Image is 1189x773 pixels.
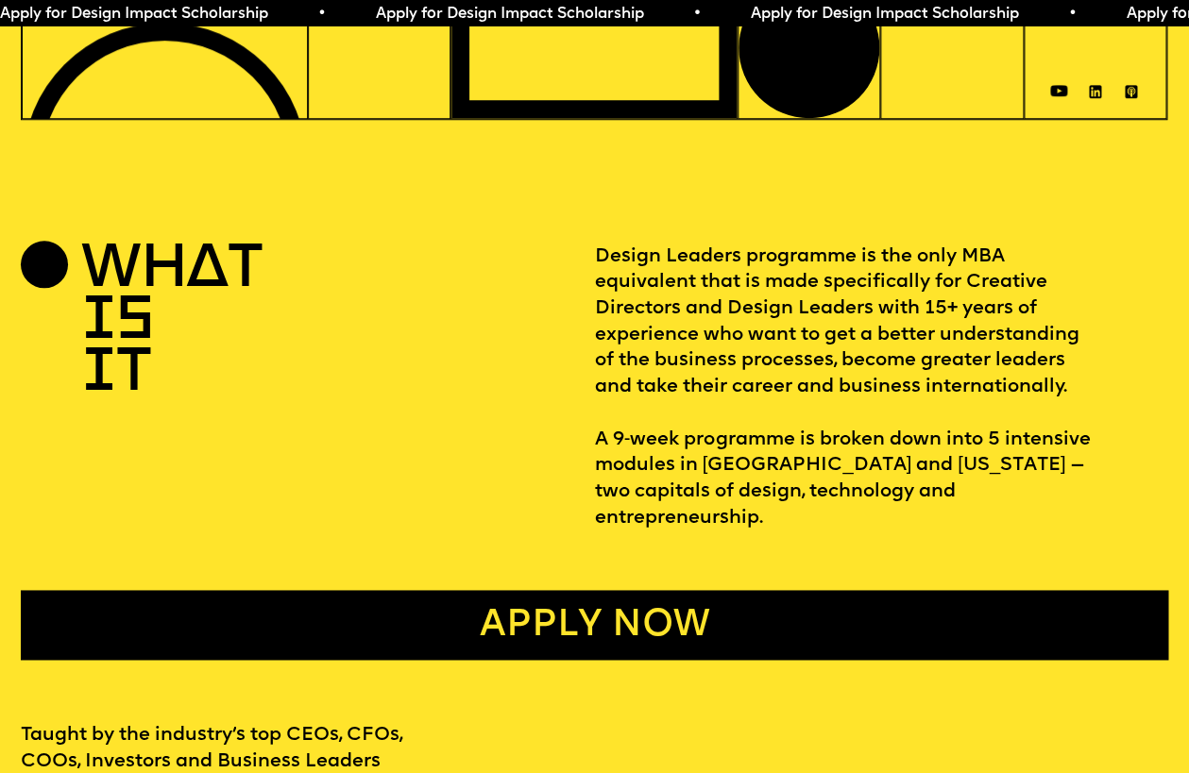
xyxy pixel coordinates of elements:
[81,244,177,400] h2: WHAT IS IT
[692,7,701,22] span: •
[595,244,1169,532] p: Design Leaders programme is the only MBA equivalent that is made specifically for Creative Direct...
[317,7,326,22] span: •
[21,590,1168,661] a: Apply now
[1068,7,1077,22] span: •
